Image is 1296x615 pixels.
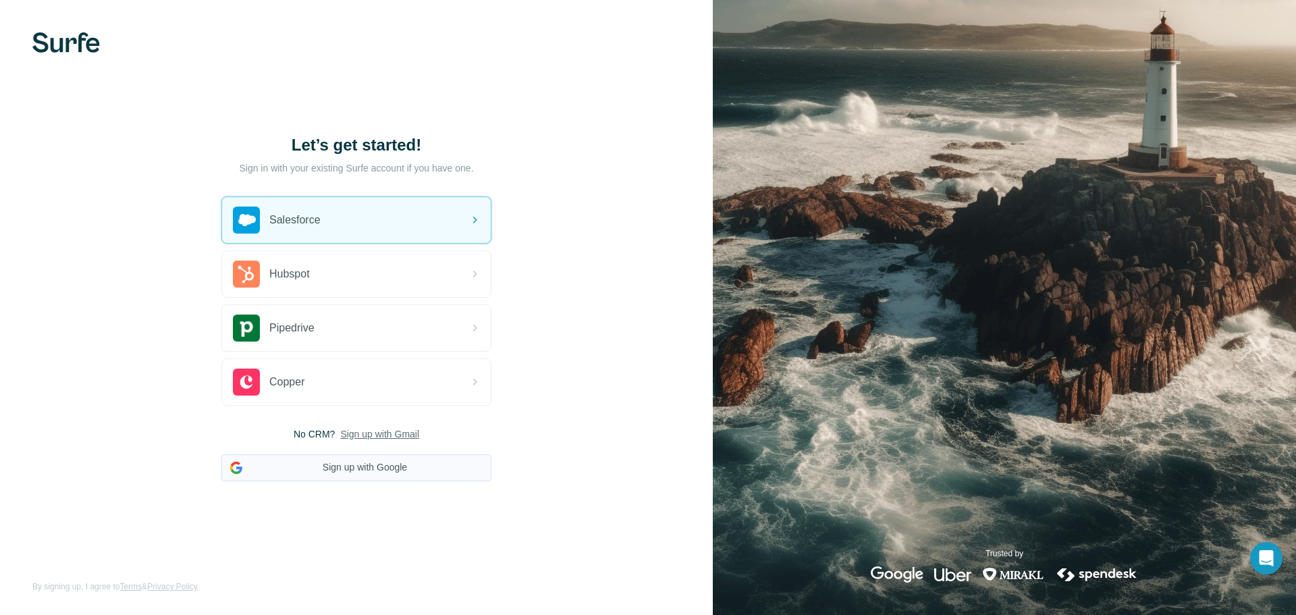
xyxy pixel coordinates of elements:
[221,454,491,481] button: Sign up with Google
[233,369,260,396] img: copper's logo
[269,212,321,228] span: Salesforce
[269,374,304,390] span: Copper
[119,582,142,591] a: Terms
[32,32,100,53] img: Surfe's logo
[871,566,923,583] img: google's logo
[147,582,198,591] a: Privacy Policy
[32,581,198,593] span: By signing up, I agree to &
[233,261,260,288] img: hubspot's logo
[221,134,491,156] h1: Let’s get started!
[934,566,971,583] img: uber's logo
[269,266,310,282] span: Hubspot
[239,161,473,175] p: Sign in with your existing Surfe account if you have one.
[294,427,335,441] span: No CRM?
[233,315,260,342] img: pipedrive's logo
[340,427,419,441] button: Sign up with Gmail
[1250,542,1282,574] div: Open Intercom Messenger
[982,566,1044,583] img: mirakl's logo
[233,207,260,234] img: salesforce's logo
[986,547,1023,560] p: Trusted by
[269,320,315,336] span: Pipedrive
[1055,566,1139,583] img: spendesk's logo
